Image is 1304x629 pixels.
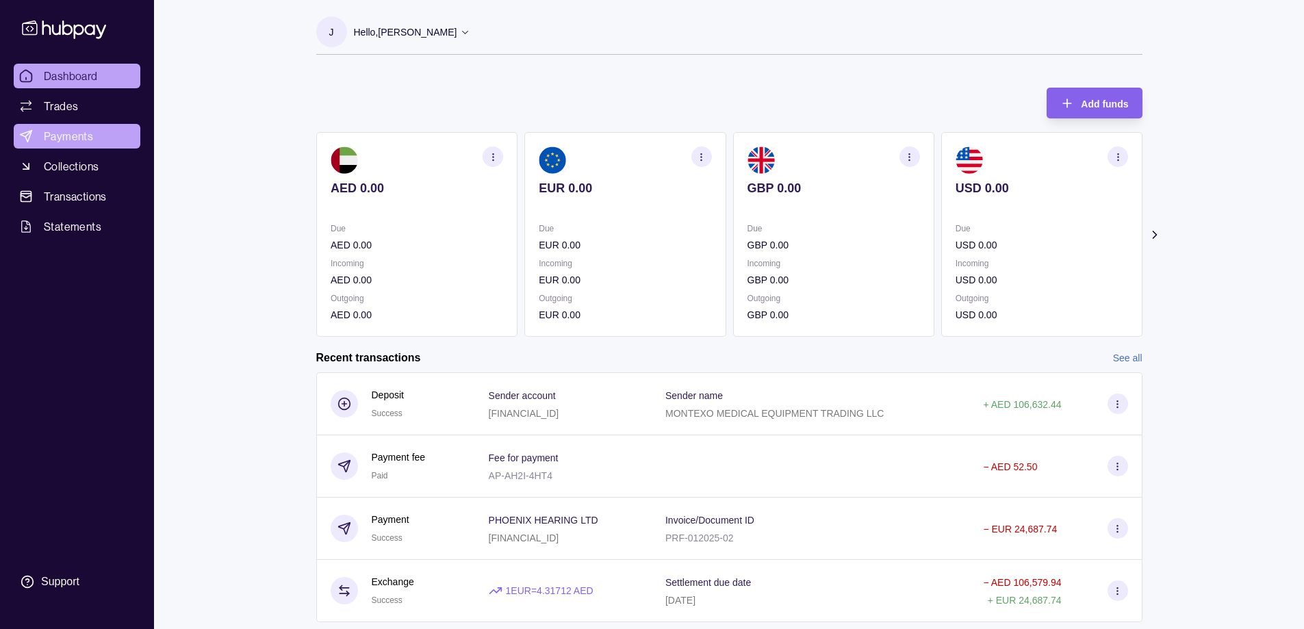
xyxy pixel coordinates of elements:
[955,272,1127,287] p: USD 0.00
[331,238,503,253] p: AED 0.00
[44,188,107,205] span: Transactions
[665,532,734,543] p: PRF-012025-02
[747,146,774,174] img: gb
[44,128,93,144] span: Payments
[44,68,98,84] span: Dashboard
[372,533,402,543] span: Success
[1113,350,1142,365] a: See all
[372,574,414,589] p: Exchange
[316,350,421,365] h2: Recent transactions
[14,567,140,596] a: Support
[955,181,1127,196] p: USD 0.00
[539,307,711,322] p: EUR 0.00
[539,221,711,236] p: Due
[331,221,503,236] p: Due
[489,452,559,463] p: Fee for payment
[372,471,388,480] span: Paid
[1047,88,1142,118] button: Add funds
[955,307,1127,322] p: USD 0.00
[983,399,1061,410] p: + AED 106,632.44
[665,390,723,401] p: Sender name
[747,272,919,287] p: GBP 0.00
[41,574,79,589] div: Support
[955,146,982,174] img: us
[489,470,552,481] p: AP-AH2I-4HT4
[988,595,1062,606] p: + EUR 24,687.74
[14,154,140,179] a: Collections
[14,214,140,239] a: Statements
[665,515,754,526] p: Invoice/Document ID
[539,256,711,271] p: Incoming
[354,25,457,40] p: Hello, [PERSON_NAME]
[331,307,503,322] p: AED 0.00
[14,94,140,118] a: Trades
[539,181,711,196] p: EUR 0.00
[539,146,566,174] img: eu
[331,272,503,287] p: AED 0.00
[331,181,503,196] p: AED 0.00
[747,307,919,322] p: GBP 0.00
[665,408,884,419] p: MONTEXO MEDICAL EQUIPMENT TRADING LLC
[489,390,556,401] p: Sender account
[983,524,1057,535] p: − EUR 24,687.74
[747,238,919,253] p: GBP 0.00
[14,124,140,149] a: Payments
[1081,99,1128,110] span: Add funds
[372,387,404,402] p: Deposit
[329,25,334,40] p: J
[372,409,402,418] span: Success
[955,256,1127,271] p: Incoming
[44,158,99,175] span: Collections
[506,583,593,598] p: 1 EUR = 4.31712 AED
[372,450,426,465] p: Payment fee
[955,291,1127,306] p: Outgoing
[539,238,711,253] p: EUR 0.00
[665,595,695,606] p: [DATE]
[331,146,358,174] img: ae
[747,256,919,271] p: Incoming
[331,256,503,271] p: Incoming
[14,64,140,88] a: Dashboard
[983,461,1037,472] p: − AED 52.50
[955,221,1127,236] p: Due
[372,595,402,605] span: Success
[955,238,1127,253] p: USD 0.00
[747,221,919,236] p: Due
[489,408,559,419] p: [FINANCIAL_ID]
[44,218,101,235] span: Statements
[372,512,409,527] p: Payment
[14,184,140,209] a: Transactions
[539,272,711,287] p: EUR 0.00
[747,291,919,306] p: Outgoing
[539,291,711,306] p: Outgoing
[331,291,503,306] p: Outgoing
[44,98,78,114] span: Trades
[747,181,919,196] p: GBP 0.00
[983,577,1061,588] p: − AED 106,579.94
[489,532,559,543] p: [FINANCIAL_ID]
[665,577,751,588] p: Settlement due date
[489,515,598,526] p: PHOENIX HEARING LTD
